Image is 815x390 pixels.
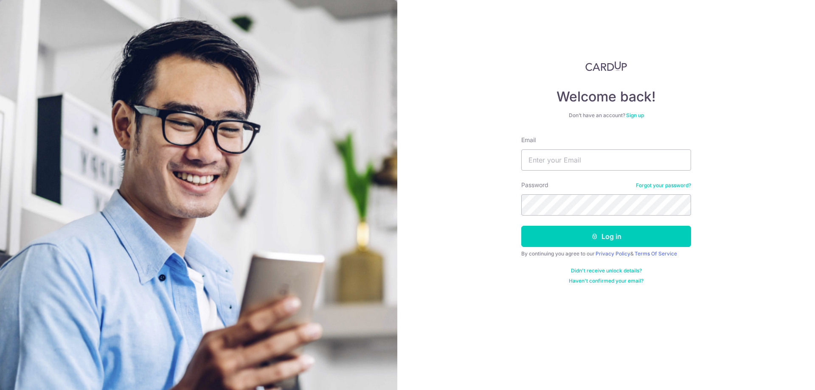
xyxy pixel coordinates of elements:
a: Haven't confirmed your email? [569,278,644,284]
a: Privacy Policy [596,250,630,257]
div: Don’t have an account? [521,112,691,119]
input: Enter your Email [521,149,691,171]
a: Terms Of Service [635,250,677,257]
h4: Welcome back! [521,88,691,105]
div: By continuing you agree to our & [521,250,691,257]
a: Didn't receive unlock details? [571,267,642,274]
a: Forgot your password? [636,182,691,189]
img: CardUp Logo [585,61,627,71]
label: Email [521,136,536,144]
label: Password [521,181,548,189]
a: Sign up [626,112,644,118]
button: Log in [521,226,691,247]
